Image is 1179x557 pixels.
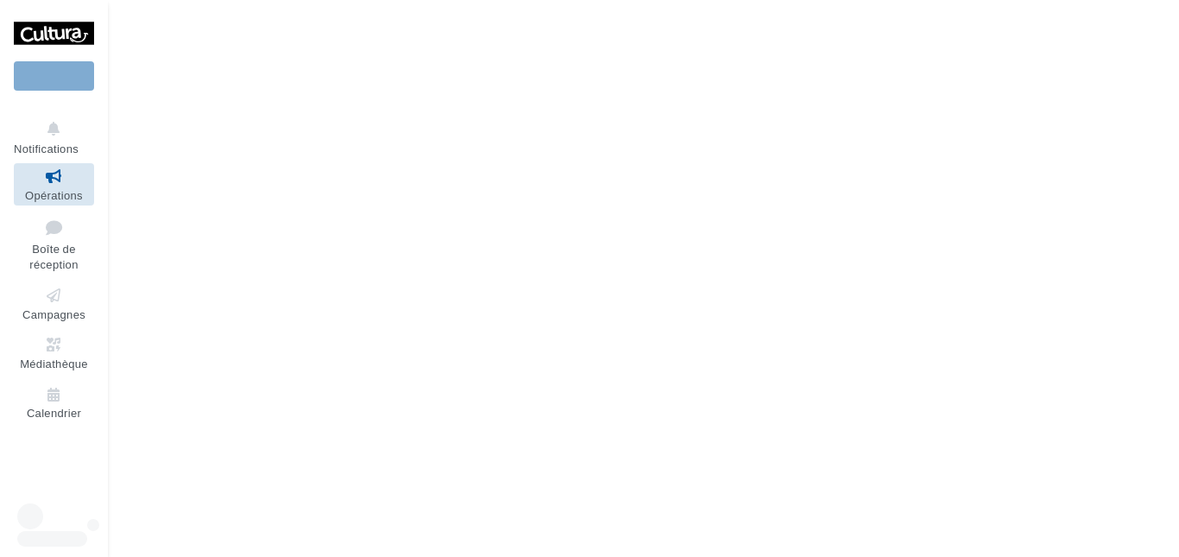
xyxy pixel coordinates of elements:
div: Nouvelle campagne [14,61,94,91]
span: Calendrier [27,407,81,421]
span: Opérations [25,188,83,202]
a: Campagnes [14,282,94,325]
a: Médiathèque [14,332,94,374]
a: Opérations [14,163,94,206]
span: Campagnes [22,307,85,321]
a: Calendrier [14,382,94,424]
a: Boîte de réception [14,212,94,275]
span: Notifications [14,142,79,155]
span: Médiathèque [20,357,88,370]
span: Boîte de réception [29,242,78,272]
